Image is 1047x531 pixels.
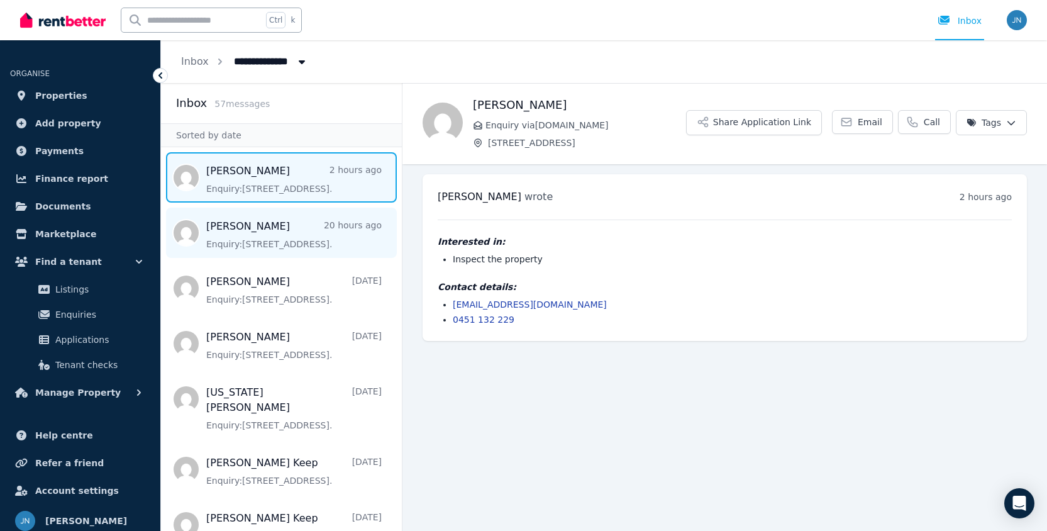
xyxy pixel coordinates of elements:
div: Inbox [938,14,982,27]
h4: Interested in: [438,235,1012,248]
span: Enquiry via [DOMAIN_NAME] [485,119,686,131]
span: k [291,15,295,25]
a: [PERSON_NAME]20 hours agoEnquiry:[STREET_ADDRESS]. [206,219,382,250]
a: Applications [15,327,145,352]
li: Inspect the property [453,253,1012,265]
a: Refer a friend [10,450,150,476]
div: Open Intercom Messenger [1004,488,1034,518]
span: Enquiries [55,307,140,322]
span: [STREET_ADDRESS] [488,137,686,149]
span: Marketplace [35,226,96,242]
span: [PERSON_NAME] [438,191,521,203]
time: 2 hours ago [960,192,1012,202]
span: Properties [35,88,87,103]
span: Tenant checks [55,357,140,372]
span: Add property [35,116,101,131]
h4: Contact details: [438,281,1012,293]
a: Listings [15,277,145,302]
div: Sorted by date [161,123,402,147]
img: Jason Nissen [1007,10,1027,30]
a: [PERSON_NAME][DATE]Enquiry:[STREET_ADDRESS]. [206,330,382,361]
a: Documents [10,194,150,219]
button: Find a tenant [10,249,150,274]
a: 0451 132 229 [453,315,514,325]
nav: Breadcrumb [161,40,328,83]
span: Help centre [35,428,93,443]
a: Add property [10,111,150,136]
a: Enquiries [15,302,145,327]
span: Applications [55,332,140,347]
a: [US_STATE][PERSON_NAME][DATE]Enquiry:[STREET_ADDRESS]. [206,385,382,432]
img: Jason Nissen [15,511,35,531]
a: Call [898,110,951,134]
a: Inbox [181,55,209,67]
a: [PERSON_NAME]2 hours agoEnquiry:[STREET_ADDRESS]. [206,164,382,195]
button: Manage Property [10,380,150,405]
span: Finance report [35,171,108,186]
button: Share Application Link [686,110,822,135]
button: Tags [956,110,1027,135]
a: [EMAIL_ADDRESS][DOMAIN_NAME] [453,299,607,310]
img: RentBetter [20,11,106,30]
span: Call [924,116,940,128]
a: Account settings [10,478,150,503]
span: Ctrl [266,12,285,28]
span: Documents [35,199,91,214]
span: Email [858,116,882,128]
span: Refer a friend [35,456,104,471]
a: Properties [10,83,150,108]
a: [PERSON_NAME][DATE]Enquiry:[STREET_ADDRESS]. [206,274,382,306]
span: wrote [524,191,553,203]
span: Payments [35,143,84,159]
span: Find a tenant [35,254,102,269]
h2: Inbox [176,94,207,112]
span: [PERSON_NAME] [45,513,127,528]
span: Manage Property [35,385,121,400]
a: Marketplace [10,221,150,247]
span: 57 message s [214,99,270,109]
a: Finance report [10,166,150,191]
h1: [PERSON_NAME] [473,96,686,114]
span: Account settings [35,483,119,498]
span: ORGANISE [10,69,50,78]
a: Tenant checks [15,352,145,377]
span: Listings [55,282,140,297]
a: Payments [10,138,150,164]
a: [PERSON_NAME] Keep[DATE]Enquiry:[STREET_ADDRESS]. [206,456,382,487]
img: Laura jimenez [423,103,463,143]
a: Email [832,110,893,134]
a: Help centre [10,423,150,448]
span: Tags [967,116,1001,129]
